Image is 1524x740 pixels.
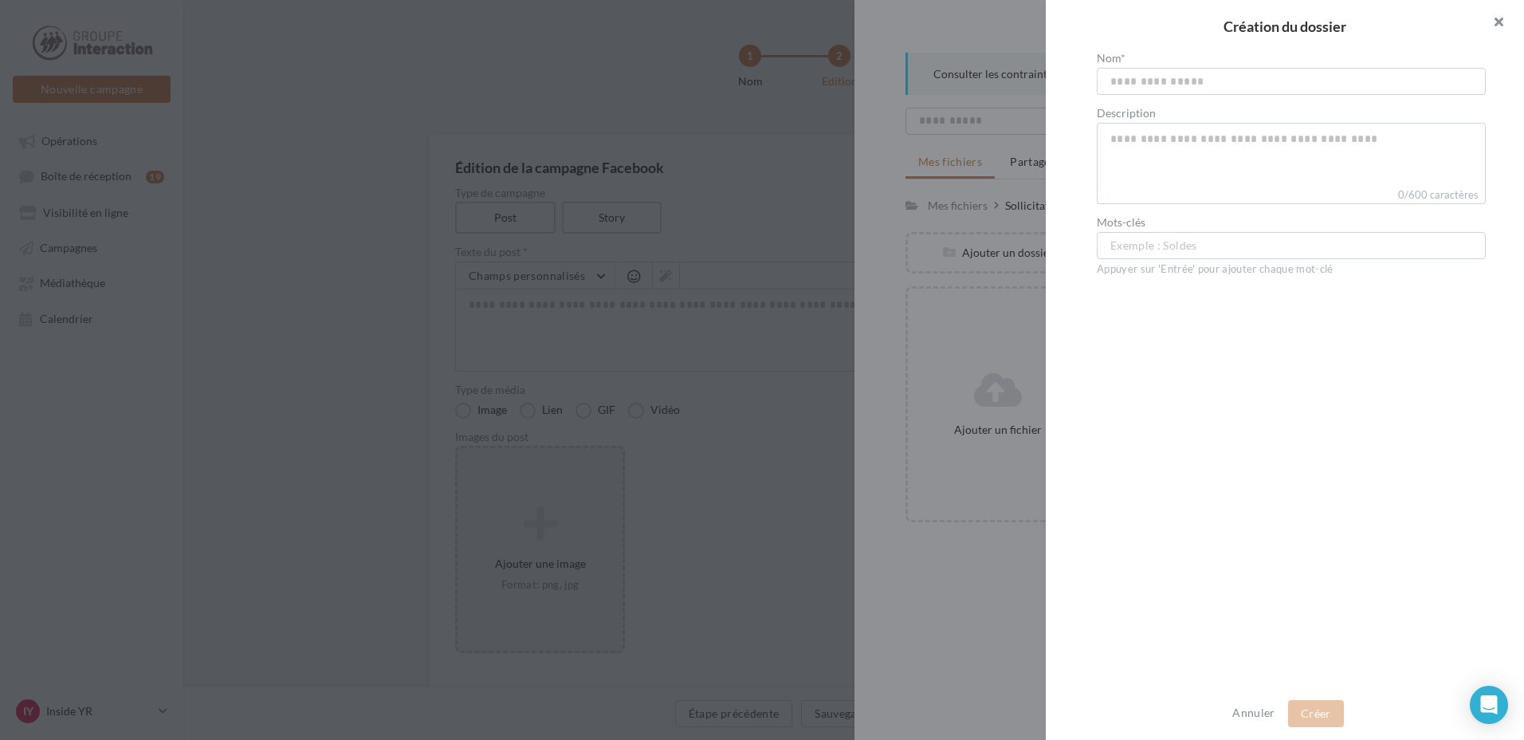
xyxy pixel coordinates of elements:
[1097,217,1486,228] label: Mots-clés
[1097,262,1486,277] div: Appuyer sur 'Entrée' pour ajouter chaque mot-clé
[1071,19,1498,33] h2: Création du dossier
[1226,703,1281,722] button: Annuler
[1110,237,1197,254] span: Exemple : Soldes
[1470,686,1508,724] div: Open Intercom Messenger
[1097,187,1486,204] label: 0/600 caractères
[1288,700,1344,727] button: Créer
[1097,108,1486,119] label: Description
